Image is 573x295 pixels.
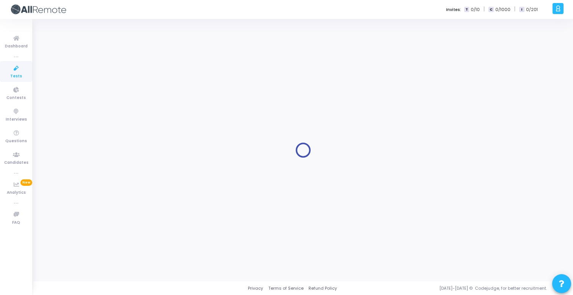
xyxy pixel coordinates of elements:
[10,73,22,80] span: Tests
[484,5,485,13] span: |
[514,5,515,13] span: |
[6,95,26,101] span: Contests
[6,116,27,123] span: Interviews
[9,2,66,17] img: logo
[488,7,493,13] span: C
[446,6,461,13] label: Invites:
[471,6,480,13] span: 0/10
[519,7,524,13] span: I
[337,285,564,292] div: [DATE]-[DATE] © Codejudge, for better recruitment.
[5,43,28,50] span: Dashboard
[248,285,263,292] a: Privacy
[20,179,32,186] span: New
[4,160,28,166] span: Candidates
[495,6,510,13] span: 0/1000
[268,285,304,292] a: Terms of Service
[526,6,538,13] span: 0/201
[12,220,20,226] span: FAQ
[5,138,27,144] span: Questions
[7,190,26,196] span: Analytics
[464,7,469,13] span: T
[308,285,337,292] a: Refund Policy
